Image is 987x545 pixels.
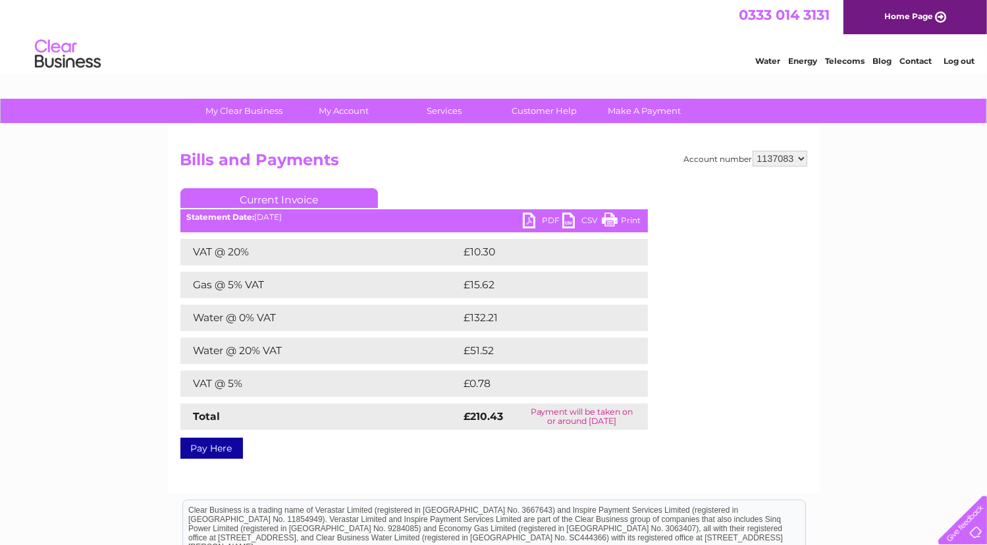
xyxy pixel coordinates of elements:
[180,371,461,397] td: VAT @ 5%
[180,272,461,298] td: Gas @ 5% VAT
[899,56,932,66] a: Contact
[602,213,641,232] a: Print
[562,213,602,232] a: CSV
[755,56,780,66] a: Water
[34,34,101,74] img: logo.png
[461,239,620,265] td: £10.30
[461,305,622,331] td: £132.21
[872,56,892,66] a: Blog
[944,56,974,66] a: Log out
[187,212,255,222] b: Statement Date:
[516,403,648,430] td: Payment will be taken on or around [DATE]
[461,338,620,364] td: £51.52
[180,338,461,364] td: Water @ 20% VAT
[461,371,617,397] td: £0.78
[180,213,648,222] div: [DATE]
[194,410,221,423] strong: Total
[290,99,398,123] a: My Account
[590,99,699,123] a: Make A Payment
[180,305,461,331] td: Water @ 0% VAT
[180,151,807,176] h2: Bills and Payments
[390,99,498,123] a: Services
[464,410,504,423] strong: £210.43
[523,213,562,232] a: PDF
[180,188,378,208] a: Current Invoice
[180,239,461,265] td: VAT @ 20%
[825,56,865,66] a: Telecoms
[739,7,830,23] a: 0333 014 3131
[180,438,243,459] a: Pay Here
[490,99,599,123] a: Customer Help
[183,7,805,64] div: Clear Business is a trading name of Verastar Limited (registered in [GEOGRAPHIC_DATA] No. 3667643...
[788,56,817,66] a: Energy
[461,272,620,298] td: £15.62
[684,151,807,167] div: Account number
[190,99,298,123] a: My Clear Business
